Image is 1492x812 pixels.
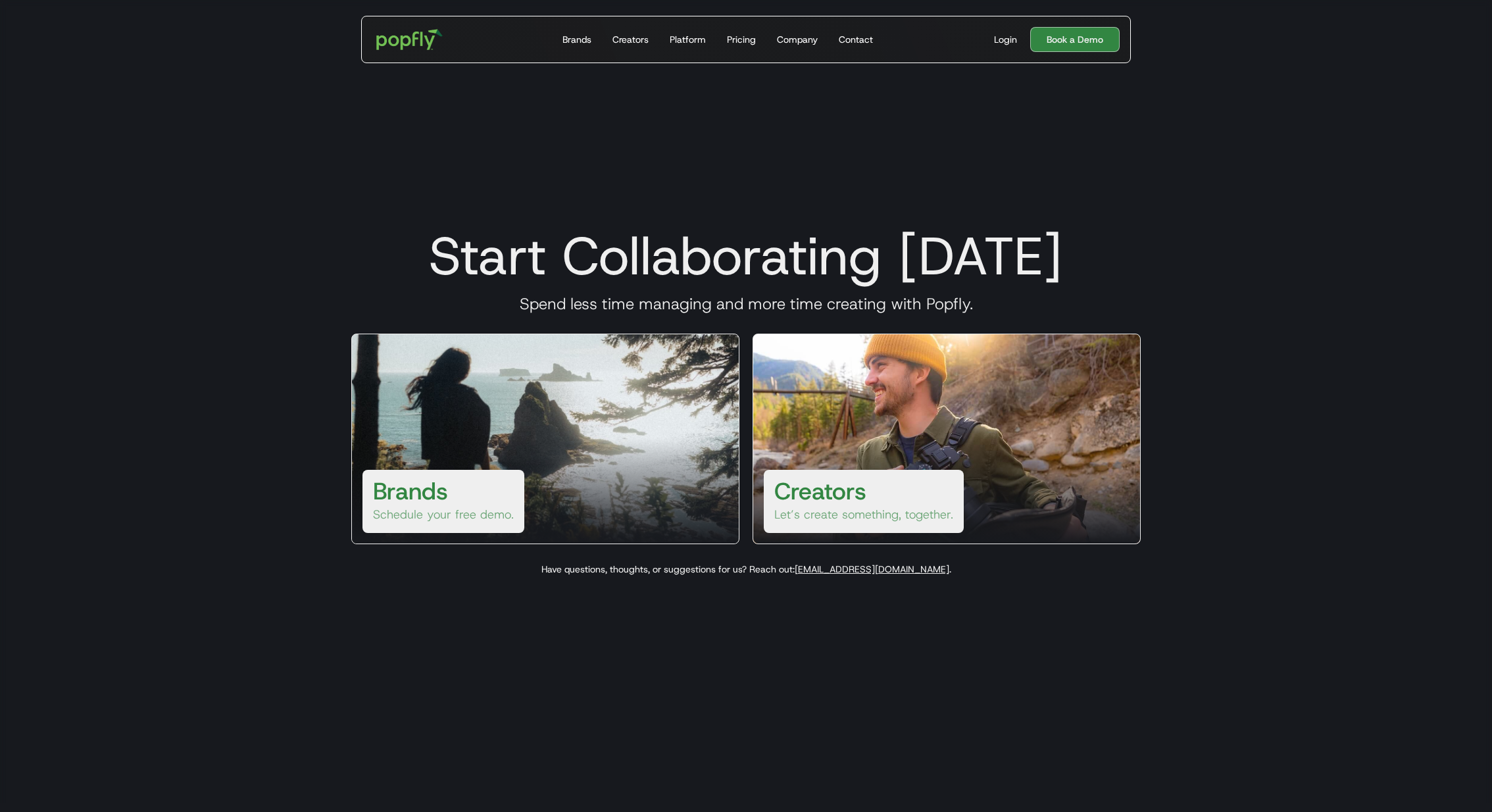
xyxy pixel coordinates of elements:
[994,33,1017,46] div: Login
[336,294,1156,314] h3: Spend less time managing and more time creating with Popfly.
[557,16,597,63] a: Brands
[373,475,448,507] h3: Brands
[727,33,756,46] div: Pricing
[839,33,873,46] div: Contact
[336,224,1156,288] h1: Start Collaborating [DATE]
[772,16,823,63] a: Company
[607,16,654,63] a: Creators
[722,16,761,63] a: Pricing
[670,33,706,46] div: Platform
[774,475,866,507] h3: Creators
[774,507,953,522] p: Let’s create something, together.
[612,33,649,46] div: Creators
[833,16,878,63] a: Contact
[753,334,1141,544] a: CreatorsLet’s create something, together.
[373,507,514,522] p: Schedule your free demo.
[367,20,452,59] a: home
[562,33,591,46] div: Brands
[1030,27,1120,52] a: Book a Demo
[336,563,1156,576] p: Have questions, thoughts, or suggestions for us? Reach out: .
[795,563,949,575] a: [EMAIL_ADDRESS][DOMAIN_NAME]
[989,33,1022,46] a: Login
[777,33,818,46] div: Company
[664,16,711,63] a: Platform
